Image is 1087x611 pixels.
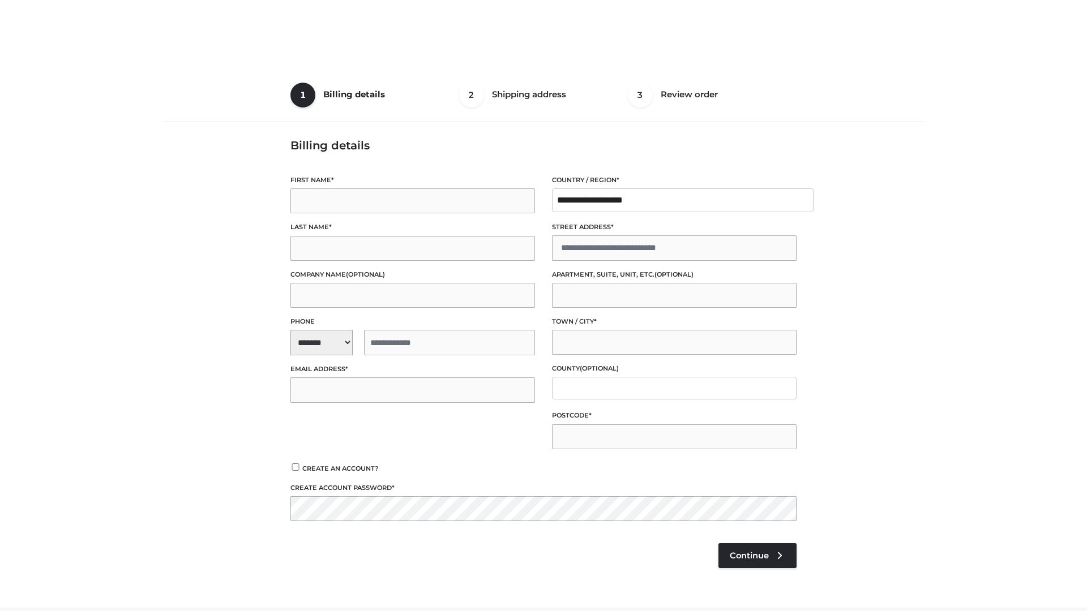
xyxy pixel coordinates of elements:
label: County [552,363,797,374]
label: Last name [290,222,535,233]
label: Street address [552,222,797,233]
span: 1 [290,83,315,107]
span: Review order [661,89,718,100]
input: Create an account? [290,463,301,471]
label: Email address [290,364,535,375]
label: Town / City [552,316,797,327]
label: Postcode [552,410,797,421]
label: First name [290,175,535,186]
span: Billing details [323,89,385,100]
span: 3 [628,83,653,107]
h3: Billing details [290,139,797,152]
span: (optional) [580,364,619,372]
label: Country / Region [552,175,797,186]
label: Apartment, suite, unit, etc. [552,269,797,280]
span: Create an account? [302,464,379,472]
span: Continue [730,550,769,561]
a: Continue [718,543,797,568]
label: Phone [290,316,535,327]
span: (optional) [346,270,385,278]
label: Company name [290,269,535,280]
span: 2 [459,83,484,107]
span: (optional) [654,270,694,278]
label: Create account password [290,483,797,493]
span: Shipping address [492,89,566,100]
